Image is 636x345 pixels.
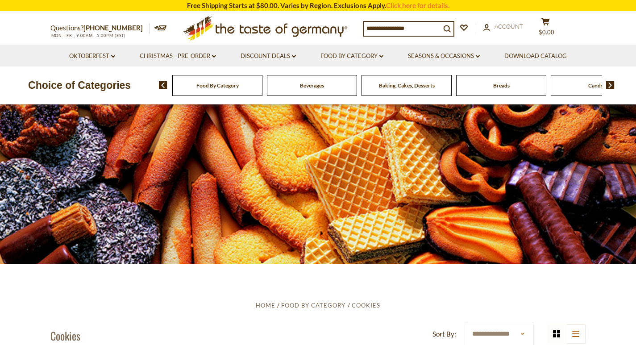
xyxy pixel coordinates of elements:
button: $0.00 [532,17,559,40]
a: Baking, Cakes, Desserts [379,82,435,89]
a: Discount Deals [241,51,296,61]
a: Candy [588,82,603,89]
a: Click here for details. [386,1,449,9]
a: Food By Category [196,82,239,89]
a: Seasons & Occasions [408,51,480,61]
a: Account [483,22,523,32]
span: Account [495,23,523,30]
img: previous arrow [159,81,167,89]
a: Christmas - PRE-ORDER [140,51,216,61]
a: Home [256,302,275,309]
p: Questions? [50,22,150,34]
a: Download Catalog [504,51,567,61]
label: Sort By: [432,328,456,340]
a: Breads [493,82,510,89]
a: Food By Category [320,51,383,61]
a: Beverages [300,82,324,89]
img: next arrow [606,81,615,89]
span: MON - FRI, 9:00AM - 5:00PM (EST) [50,33,126,38]
a: Cookies [352,302,380,309]
h1: Cookies [50,329,80,342]
a: Oktoberfest [69,51,115,61]
span: $0.00 [539,29,554,36]
a: Food By Category [281,302,345,309]
a: [PHONE_NUMBER] [83,24,143,32]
